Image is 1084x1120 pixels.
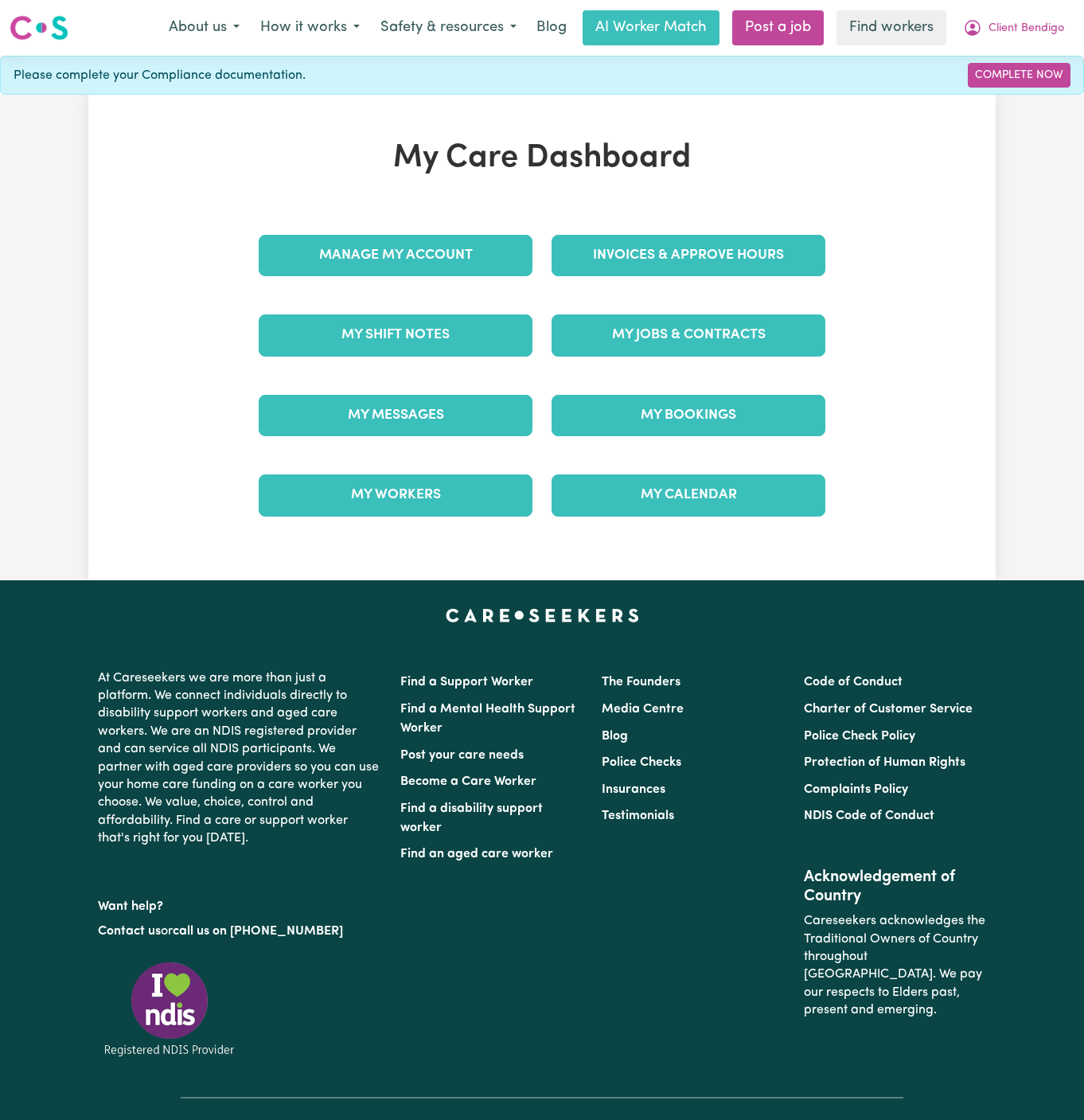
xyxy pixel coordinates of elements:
a: Careseekers logo [10,10,68,46]
p: or [98,916,381,946]
a: My Shift Notes [259,314,532,356]
a: Code of Conduct [804,676,903,689]
a: Charter of Customer Service [804,703,973,716]
a: My Calendar [552,474,825,516]
a: My Bookings [552,395,825,436]
iframe: Close message [935,1018,967,1050]
button: How it works [250,11,370,45]
a: Testimonials [602,810,674,822]
a: Find workers [836,10,946,45]
a: Complete Now [968,63,1070,88]
img: Careseekers logo [10,14,68,42]
a: Contact us [98,925,161,938]
a: My Jobs & Contracts [552,314,825,356]
a: My Messages [259,395,532,436]
a: The Founders [602,676,680,689]
button: My Account [953,11,1074,45]
a: My Workers [259,474,532,516]
a: Media Centre [602,703,684,716]
a: Insurances [602,783,665,796]
span: Please complete your Compliance documentation. [14,66,306,85]
button: About us [158,11,250,45]
span: Client Bendigo [988,20,1064,37]
button: Safety & resources [370,11,527,45]
a: Find an aged care worker [400,848,553,860]
a: Invoices & Approve Hours [552,235,825,276]
a: Find a disability support worker [400,802,543,834]
a: Complaints Policy [804,783,908,796]
a: Police Checks [602,756,681,769]
a: NDIS Code of Conduct [804,810,934,822]
a: Careseekers home page [446,609,639,622]
a: Police Check Policy [804,730,915,743]
img: Registered NDIS provider [98,959,241,1059]
a: Post a job [732,10,824,45]
a: Become a Care Worker [400,775,536,788]
a: AI Worker Match [583,10,719,45]
p: At Careseekers we are more than just a platform. We connect individuals directly to disability su... [98,663,381,854]
a: Blog [527,10,576,45]
h2: Acknowledgement of Country [804,868,986,906]
a: Manage My Account [259,235,532,276]
a: Find a Support Worker [400,676,533,689]
a: Post your care needs [400,749,524,762]
a: Blog [602,730,628,743]
p: Careseekers acknowledges the Traditional Owners of Country throughout [GEOGRAPHIC_DATA]. We pay o... [804,906,986,1025]
a: Find a Mental Health Support Worker [400,703,575,735]
h1: My Care Dashboard [249,139,835,178]
iframe: Button to launch messaging window [1020,1056,1071,1107]
a: call us on [PHONE_NUMBER] [173,925,343,938]
a: Protection of Human Rights [804,756,965,769]
p: Want help? [98,892,381,915]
